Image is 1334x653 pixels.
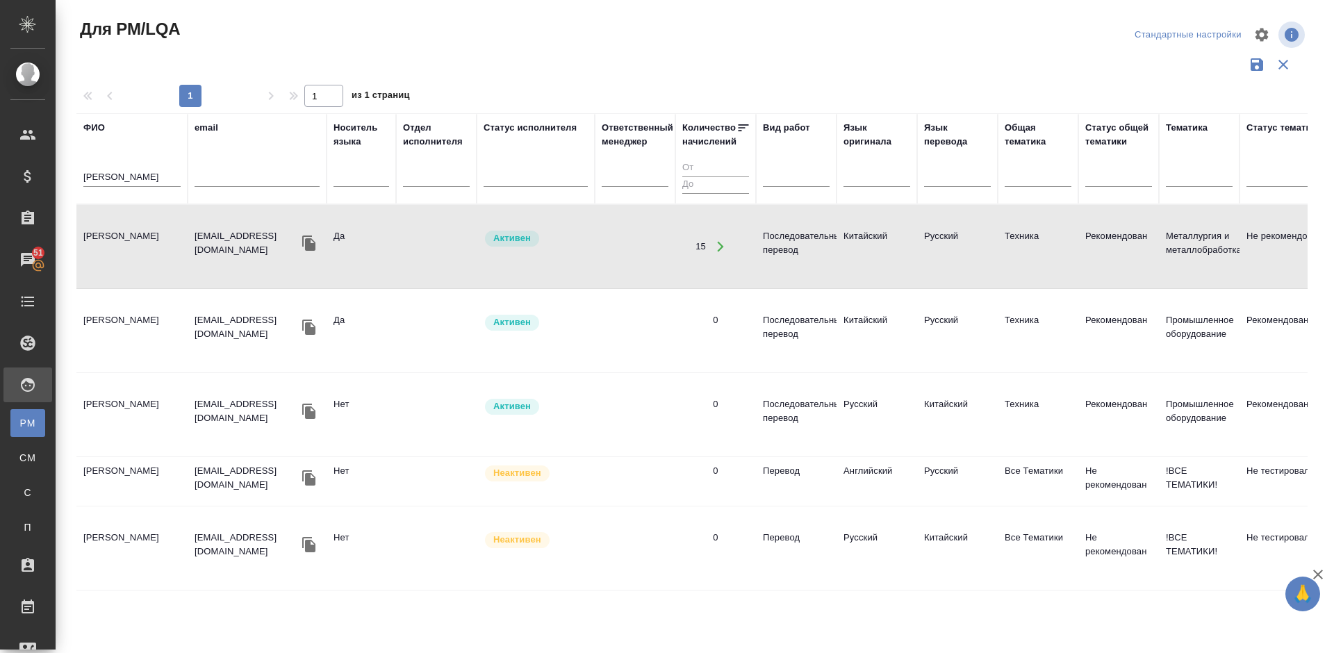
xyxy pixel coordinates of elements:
[327,457,396,506] td: Нет
[1244,51,1270,78] button: Сохранить фильтры
[837,390,917,439] td: Русский
[195,313,299,341] p: [EMAIL_ADDRESS][DOMAIN_NAME]
[17,451,38,465] span: CM
[17,416,38,430] span: PM
[837,457,917,506] td: Английский
[917,222,998,271] td: Русский
[493,399,531,413] p: Активен
[484,397,588,416] div: Рядовой исполнитель: назначай с учетом рейтинга
[756,524,837,572] td: Перевод
[998,222,1078,271] td: Техника
[837,222,917,271] td: Китайский
[1278,22,1308,48] span: Посмотреть информацию
[76,390,188,439] td: [PERSON_NAME]
[10,479,45,506] a: С
[76,524,188,572] td: [PERSON_NAME]
[1078,222,1159,271] td: Рекомендован
[195,531,299,559] p: [EMAIL_ADDRESS][DOMAIN_NAME]
[682,160,749,177] input: От
[3,242,52,277] a: 51
[195,397,299,425] p: [EMAIL_ADDRESS][DOMAIN_NAME]
[1270,51,1296,78] button: Сбросить фильтры
[1078,390,1159,439] td: Рекомендован
[17,486,38,499] span: С
[756,457,837,506] td: Перевод
[843,121,910,149] div: Язык оригинала
[917,524,998,572] td: Китайский
[10,409,45,437] a: PM
[998,306,1078,355] td: Техника
[17,520,38,534] span: П
[195,464,299,492] p: [EMAIL_ADDRESS][DOMAIN_NAME]
[195,121,218,135] div: email
[10,444,45,472] a: CM
[327,222,396,271] td: Да
[1285,577,1320,611] button: 🙏
[484,464,588,483] div: Наши пути разошлись: исполнитель с нами не работает
[1005,121,1071,149] div: Общая тематика
[493,533,541,547] p: Неактивен
[1159,524,1240,572] td: !ВСЕ ТЕМАТИКИ!
[76,222,188,271] td: [PERSON_NAME]
[1159,390,1240,439] td: Промышленное оборудование
[917,390,998,439] td: Китайский
[76,306,188,355] td: [PERSON_NAME]
[195,229,299,257] p: [EMAIL_ADDRESS][DOMAIN_NAME]
[403,121,470,149] div: Отдел исполнителя
[1078,524,1159,572] td: Не рекомендован
[756,306,837,355] td: Последовательный перевод
[327,390,396,439] td: Нет
[998,457,1078,506] td: Все Тематики
[1078,457,1159,506] td: Не рекомендован
[1246,121,1321,135] div: Статус тематики
[1131,24,1245,46] div: split button
[493,315,531,329] p: Активен
[1085,121,1152,149] div: Статус общей тематики
[1159,222,1240,271] td: Металлургия и металлобработка
[1291,579,1315,609] span: 🙏
[763,121,810,135] div: Вид работ
[484,531,588,549] div: Наши пути разошлись: исполнитель с нами не работает
[917,457,998,506] td: Русский
[484,121,577,135] div: Статус исполнителя
[713,531,718,545] div: 0
[327,306,396,355] td: Да
[998,524,1078,572] td: Все Тематики
[1078,306,1159,355] td: Рекомендован
[333,121,389,149] div: Носитель языка
[493,231,531,245] p: Активен
[484,313,588,332] div: Рядовой исполнитель: назначай с учетом рейтинга
[299,468,320,488] button: Скопировать
[1159,457,1240,506] td: !ВСЕ ТЕМАТИКИ!
[299,233,320,254] button: Скопировать
[837,306,917,355] td: Китайский
[998,390,1078,439] td: Техника
[707,233,735,261] button: Открыть работы
[602,121,673,149] div: Ответственный менеджер
[682,121,736,149] div: Количество начислений
[837,524,917,572] td: Русский
[756,390,837,439] td: Последовательный перевод
[10,513,45,541] a: П
[1245,18,1278,51] span: Настроить таблицу
[1166,121,1208,135] div: Тематика
[25,246,51,260] span: 51
[83,121,105,135] div: ФИО
[713,313,718,327] div: 0
[682,176,749,194] input: До
[299,317,320,338] button: Скопировать
[695,240,706,254] div: 15
[484,229,588,248] div: Рядовой исполнитель: назначай с учетом рейтинга
[756,222,837,271] td: Последовательный перевод
[713,464,718,478] div: 0
[299,534,320,555] button: Скопировать
[917,306,998,355] td: Русский
[76,18,180,40] span: Для PM/LQA
[713,397,718,411] div: 0
[1159,306,1240,355] td: Промышленное оборудование
[76,457,188,506] td: [PERSON_NAME]
[327,524,396,572] td: Нет
[924,121,991,149] div: Язык перевода
[352,87,410,107] span: из 1 страниц
[299,401,320,422] button: Скопировать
